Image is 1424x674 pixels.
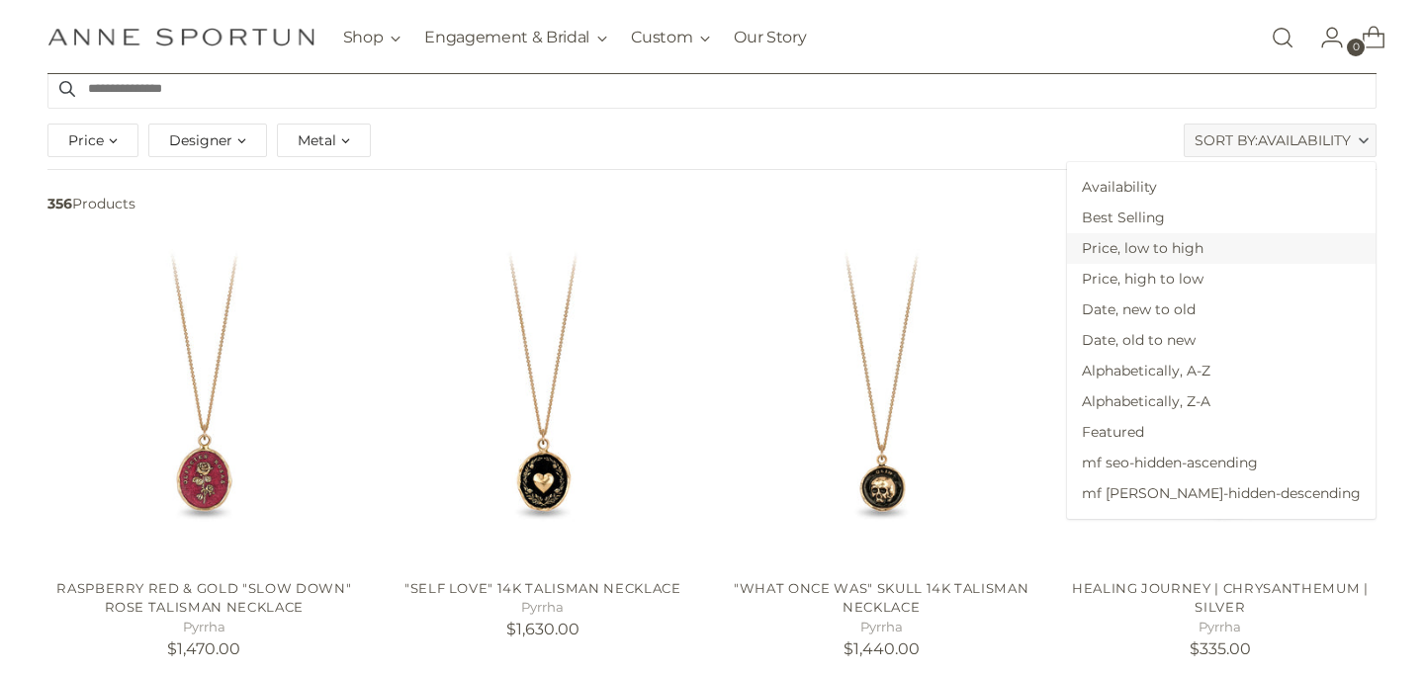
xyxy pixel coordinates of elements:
[1067,233,1376,264] span: Price, low to high
[1067,386,1376,417] span: Alphabetically, Z-A
[47,618,361,637] h5: Pyrrha
[167,639,240,658] span: $1,470.00
[1067,356,1376,386] span: Alphabetically, A-Z
[424,16,607,59] button: Engagement & Bridal
[1346,18,1385,57] a: Open cart modal
[1067,295,1376,325] span: Date, new to old
[631,16,710,59] button: Custom
[1063,249,1378,563] a: Healing Journey | Chrysanthemum | Silver
[725,618,1038,637] h5: Pyrrha
[47,69,1378,109] input: Search products
[1304,18,1344,57] a: Go to the account page
[1185,125,1376,156] label: Sort By:Availability
[298,129,336,151] span: Metal
[169,129,232,151] span: Designer
[343,16,401,59] button: Shop
[844,639,920,658] span: $1,440.00
[47,249,361,562] a: Raspberry Red & Gold
[386,598,700,618] h5: Pyrrha
[1347,39,1365,56] span: 0
[1067,325,1376,356] span: Date, old to new
[1067,448,1376,478] span: mf seo-hidden-ascending
[506,620,579,638] span: $1,630.00
[47,28,314,46] a: Anne Sportun Fine Jewellery
[40,185,1260,222] span: Products
[1258,125,1351,156] span: Availability
[1190,639,1251,658] span: $335.00
[1067,203,1376,233] span: Best Selling
[1067,478,1376,509] span: mf [PERSON_NAME]-hidden-descending
[734,580,1028,616] a: "What Once Was" Skull 14k Talisman Necklace
[68,129,104,151] span: Price
[1067,264,1376,295] span: Price, high to low
[1072,580,1369,616] a: Healing Journey | Chrysanthemum | Silver
[734,16,806,59] a: Our Story
[47,195,72,212] b: 356
[1263,18,1302,57] a: Open search modal
[1067,417,1376,448] span: Featured
[56,580,351,616] a: Raspberry Red & Gold "Slow Down" Rose Talisman Necklace
[1067,172,1376,203] span: Availability
[1063,618,1378,637] h5: Pyrrha
[404,580,681,596] a: "Self Love" 14k Talisman Necklace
